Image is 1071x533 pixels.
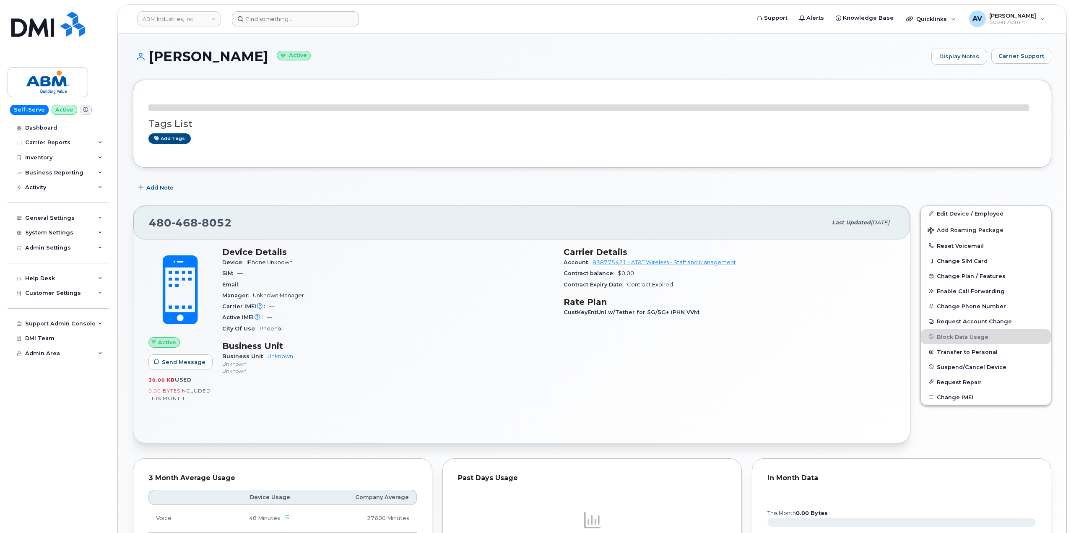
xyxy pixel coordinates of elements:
span: 30.00 KB [148,377,175,383]
th: Device Usage [201,490,298,505]
div: 3 Month Average Usage [148,474,417,482]
button: Change IMEI [921,390,1051,405]
button: Carrier Support [991,49,1051,64]
span: Carrier IMEI [222,303,269,309]
span: iPhone Unknown [247,259,293,265]
a: Display Notes [931,49,987,65]
span: Carrier Support [998,52,1044,60]
span: Last updated [832,219,871,226]
span: Enable Call Forwarding [937,288,1005,294]
span: — [269,303,275,309]
span: 0.00 Bytes [148,388,180,394]
span: Contract Expired [627,281,673,288]
span: 468 [172,216,198,229]
span: Unknown Manager [253,292,304,299]
div: Past Days Usage [458,474,726,482]
span: — [243,281,248,288]
a: Unknown [268,353,293,359]
button: Request Repair [921,374,1051,390]
span: CustKeyEntUnl w/Tether for 5G/5G+ iPHN VVM [564,309,704,315]
small: Active [277,51,311,60]
p: Unknown [222,360,554,367]
button: Enable Call Forwarding [921,283,1051,299]
span: Change Plan / Features [937,273,1006,279]
span: City Of Use [222,325,260,332]
button: Suspend/Cancel Device [921,359,1051,374]
span: used [175,377,192,383]
span: 480 [149,216,232,229]
button: Add Note [133,180,181,195]
span: 48 Minutes [249,515,280,521]
span: Add Note [146,184,174,192]
span: Phoenix [260,325,282,332]
p: Unknown [222,367,554,374]
span: Send Message [162,358,205,366]
h3: Carrier Details [564,247,895,257]
span: Add Roaming Package [928,227,1003,235]
span: Account [564,259,593,265]
span: Business Unit [222,353,268,359]
span: Device [222,259,247,265]
span: [DATE] [871,219,889,226]
div: In Month Data [767,474,1036,482]
span: Email [222,281,243,288]
button: Transfer to Personal [921,344,1051,359]
a: Add tags [148,133,191,144]
button: Add Roaming Package [921,221,1051,238]
span: Suspend/Cancel Device [937,364,1006,370]
a: Edit Device / Employee [921,206,1051,221]
td: 27600 Minutes [298,505,417,532]
th: Company Average [298,490,417,505]
span: Contract balance [564,270,618,276]
button: Block Data Usage [921,329,1051,344]
h3: Device Details [222,247,554,257]
td: Voice [148,505,201,532]
span: Contract Expiry Date [564,281,627,288]
span: Manager [222,292,253,299]
tspan: 0.00 Bytes [796,510,828,516]
button: Request Account Change [921,314,1051,329]
span: Active [158,338,176,346]
span: SIM [222,270,237,276]
h1: [PERSON_NAME] [133,49,927,64]
span: included this month [148,387,211,401]
button: Change SIM Card [921,253,1051,268]
span: — [267,314,272,320]
button: Change Phone Number [921,299,1051,314]
a: 838775421 - AT&T Wireless - Staff and Management [593,259,736,265]
span: 8052 [198,216,232,229]
button: Send Message [148,354,213,369]
h3: Rate Plan [564,297,895,307]
button: Reset Voicemail [921,238,1051,253]
button: Change Plan / Features [921,268,1051,283]
h3: Tags List [148,119,1036,129]
text: this month [767,510,828,516]
span: — [237,270,243,276]
h3: Business Unit [222,341,554,351]
span: $0.00 [618,270,634,276]
span: Active IMEI [222,314,267,320]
